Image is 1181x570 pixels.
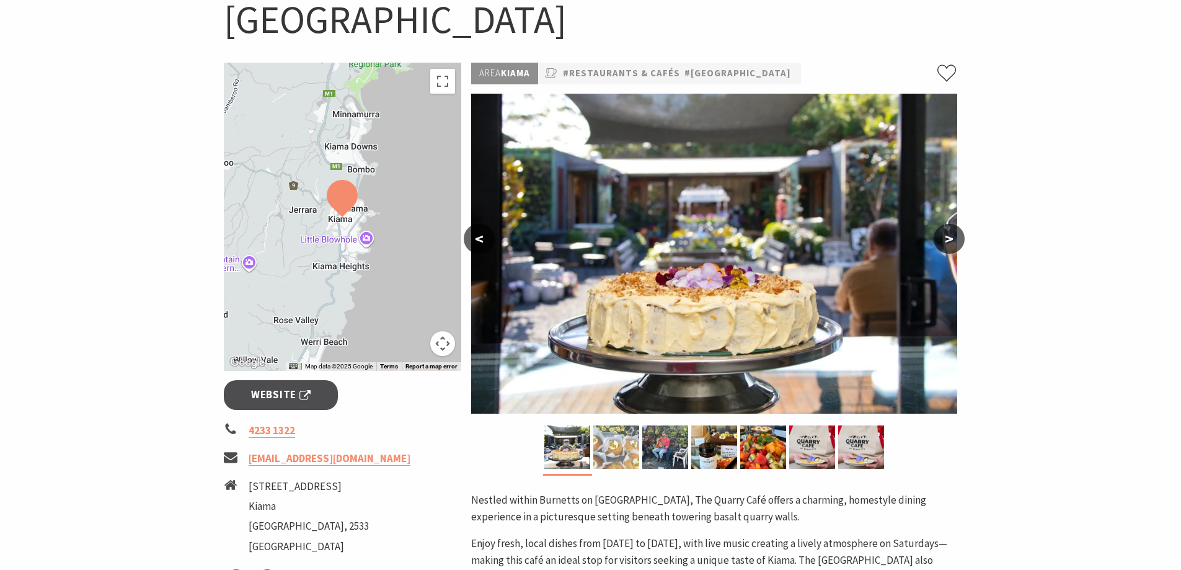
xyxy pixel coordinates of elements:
[593,425,639,469] img: Muffins
[224,380,338,409] a: Website
[430,331,455,356] button: Map camera controls
[934,224,965,254] button: >
[740,425,786,469] img: Fruit Salad
[305,363,373,370] span: Map data ©2025 Google
[249,498,369,515] li: Kiama
[684,66,791,81] a: #[GEOGRAPHIC_DATA]
[691,425,737,469] img: Honey
[544,425,590,469] img: Cake
[838,425,884,469] img: Quarry Cafe Food
[289,362,298,371] button: Keyboard shortcuts
[227,355,268,371] a: Open this area in Google Maps (opens a new window)
[405,363,458,370] a: Report a map error
[563,66,680,81] a: #Restaurants & Cafés
[479,67,501,79] span: Area
[251,386,311,403] span: Website
[249,424,295,438] a: 4233 1322
[471,63,538,84] p: Kiama
[249,538,369,555] li: [GEOGRAPHIC_DATA]
[789,425,835,469] img: Quarry Cafe Food
[380,363,398,370] a: Terms (opens in new tab)
[227,355,268,371] img: Google
[249,452,410,466] a: [EMAIL_ADDRESS][DOMAIN_NAME]
[642,425,688,469] img: Music
[249,518,369,535] li: [GEOGRAPHIC_DATA], 2533
[471,94,957,414] img: Cake
[464,224,495,254] button: <
[471,492,957,525] p: Nestled within Burnetts on [GEOGRAPHIC_DATA], The Quarry Café offers a charming, homestyle dining...
[249,478,369,495] li: [STREET_ADDRESS]
[430,69,455,94] button: Toggle fullscreen view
